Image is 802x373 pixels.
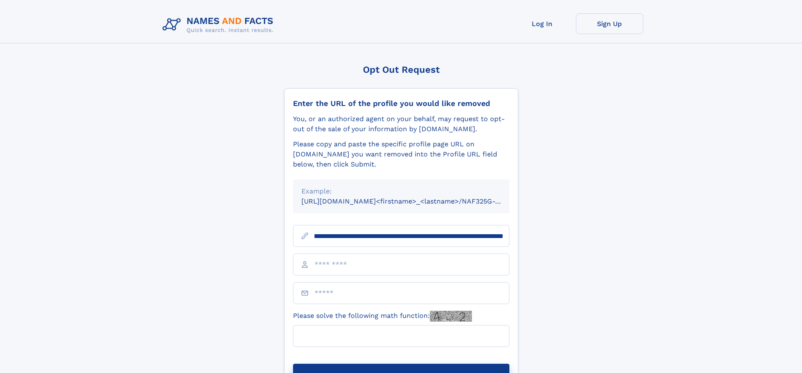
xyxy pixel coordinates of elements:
[159,13,280,36] img: Logo Names and Facts
[301,197,525,205] small: [URL][DOMAIN_NAME]<firstname>_<lastname>/NAF325G-xxxxxxxx
[293,311,472,322] label: Please solve the following math function:
[509,13,576,34] a: Log In
[293,99,509,108] div: Enter the URL of the profile you would like removed
[301,186,501,196] div: Example:
[576,13,643,34] a: Sign Up
[293,114,509,134] div: You, or an authorized agent on your behalf, may request to opt-out of the sale of your informatio...
[293,139,509,169] div: Please copy and paste the specific profile page URL on [DOMAIN_NAME] you want removed into the Pr...
[284,64,518,75] div: Opt Out Request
